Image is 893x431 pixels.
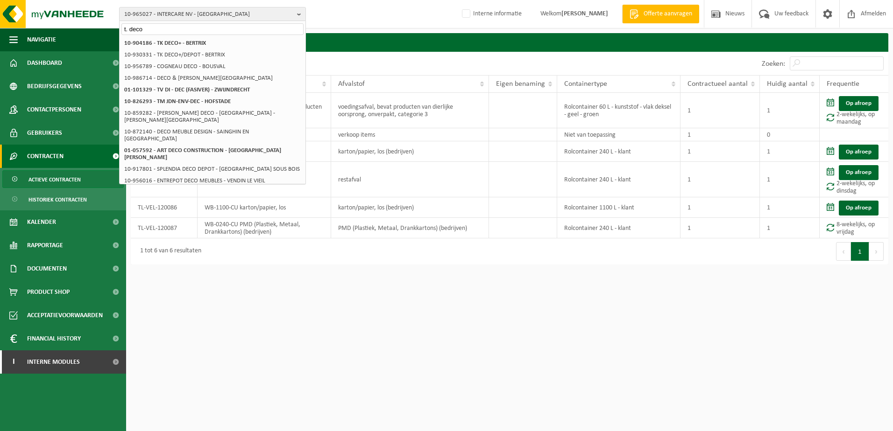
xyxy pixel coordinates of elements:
[827,80,859,88] span: Frequentie
[760,162,820,197] td: 1
[331,162,489,197] td: restafval
[121,175,304,187] li: 10-956016 - ENTREPOT DECO MEUBLES - VENDIN LE VIEIL
[131,197,198,218] td: TL-VEL-120086
[331,93,489,128] td: voedingsafval, bevat producten van dierlijke oorsprong, onverpakt, categorie 3
[561,10,608,17] strong: [PERSON_NAME]
[28,171,81,188] span: Actieve contracten
[131,33,888,51] h2: Contracten
[839,201,879,215] a: Op afroep
[496,80,545,88] span: Eigen benaming
[820,218,888,238] td: 8-wekelijks, op vrijdag
[820,162,888,197] td: 2-wekelijks, op dinsdag
[836,242,851,261] button: Previous
[839,145,879,160] a: Op afroep
[331,128,489,141] td: verkoop items
[557,197,680,218] td: Rolcontainer 1100 L - klant
[27,210,56,234] span: Kalender
[27,75,82,98] span: Bedrijfsgegevens
[28,191,87,209] span: Historiek contracten
[851,242,869,261] button: 1
[121,163,304,175] li: 10-917801 - SPLENDIA DECO DEPOT - [GEOGRAPHIC_DATA] SOUS BOIS
[557,162,680,197] td: Rolcontainer 240 L - klant
[869,242,884,261] button: Next
[124,40,206,46] strong: 10-904186 - TK DECO+ - BERTRIX
[27,327,81,350] span: Financial History
[27,350,80,374] span: Interne modules
[760,93,820,128] td: 1
[27,280,70,304] span: Product Shop
[131,218,198,238] td: TL-VEL-120087
[2,190,124,208] a: Historiek contracten
[760,197,820,218] td: 1
[27,51,62,75] span: Dashboard
[687,80,748,88] span: Contractueel aantal
[680,141,760,162] td: 1
[557,141,680,162] td: Rolcontainer 240 L - klant
[760,128,820,141] td: 0
[760,218,820,238] td: 1
[198,197,331,218] td: WB-1100-CU karton/papier, los
[27,304,103,327] span: Acceptatievoorwaarden
[121,72,304,84] li: 10-986714 - DECO & [PERSON_NAME][GEOGRAPHIC_DATA]
[680,93,760,128] td: 1
[124,87,250,93] strong: 01-101329 - TV DI - DEC (FASIVER) - ZWIJNDRECHT
[331,197,489,218] td: karton/papier, los (bedrijven)
[680,197,760,218] td: 1
[641,9,695,19] span: Offerte aanvragen
[331,141,489,162] td: karton/papier, los (bedrijven)
[460,7,522,21] label: Interne informatie
[331,218,489,238] td: PMD (Plastiek, Metaal, Drankkartons) (bedrijven)
[121,23,304,35] input: Zoeken naar gekoppelde vestigingen
[680,218,760,238] td: 1
[121,61,304,72] li: 10-956789 - COGNEAU DECO - BOUSVAL
[27,28,56,51] span: Navigatie
[121,49,304,61] li: 10-930331 - TK DECO+/DEPOT - BERTRIX
[622,5,699,23] a: Offerte aanvragen
[27,98,81,121] span: Contactpersonen
[124,98,231,104] strong: 10-826293 - TM JDN-ENV-DEC - HOFSTADE
[27,121,62,145] span: Gebruikers
[680,128,760,141] td: 1
[680,162,760,197] td: 1
[121,107,304,126] li: 10-859282 - [PERSON_NAME] DECO - [GEOGRAPHIC_DATA] - [PERSON_NAME][GEOGRAPHIC_DATA]
[820,93,888,128] td: 2-wekelijks, op maandag
[762,60,785,68] label: Zoeken:
[557,128,680,141] td: Niet van toepassing
[9,350,18,374] span: I
[124,147,281,160] strong: 01-057592 - ART DECO CONSTRUCTION - [GEOGRAPHIC_DATA][PERSON_NAME]
[121,126,304,145] li: 10-872140 - DECO MEUBLE DESIGN - SAINGHIN EN [GEOGRAPHIC_DATA]
[557,93,680,128] td: Rolcontainer 60 L - kunststof - vlak deksel - geel - groen
[760,141,820,162] td: 1
[839,96,879,111] a: Op afroep
[338,80,365,88] span: Afvalstof
[564,80,607,88] span: Containertype
[767,80,808,88] span: Huidig aantal
[27,234,63,257] span: Rapportage
[27,257,67,280] span: Documenten
[839,165,879,180] a: Op afroep
[557,218,680,238] td: Rolcontainer 240 L - klant
[124,7,293,21] span: 10-965027 - INTERCARE NV - [GEOGRAPHIC_DATA]
[27,145,64,168] span: Contracten
[198,218,331,238] td: WB-0240-CU PMD (Plastiek, Metaal, Drankkartons) (bedrijven)
[135,243,201,260] div: 1 tot 6 van 6 resultaten
[119,7,306,21] button: 10-965027 - INTERCARE NV - [GEOGRAPHIC_DATA]
[2,170,124,188] a: Actieve contracten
